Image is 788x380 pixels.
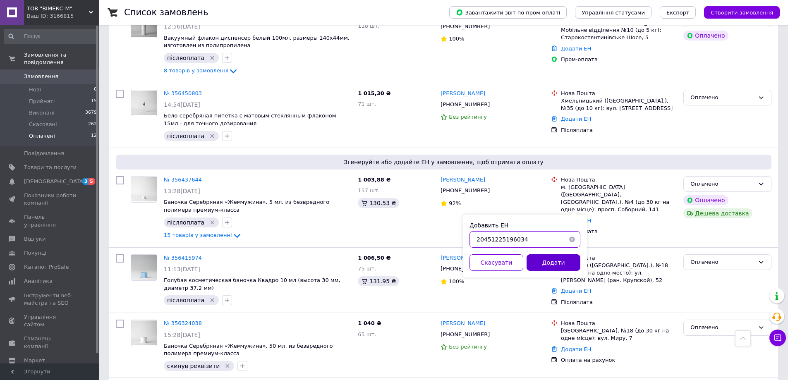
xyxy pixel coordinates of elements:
div: Хмельницький ([GEOGRAPHIC_DATA].), №35 (до 10 кг): вул. [STREET_ADDRESS] [561,97,677,112]
span: Товари та послуги [24,164,77,171]
div: Черкассы ([GEOGRAPHIC_DATA].), №18 (до 30 кг на одно место): ул. [PERSON_NAME] (ран. Крупской), 52 [561,262,677,284]
span: 71 шт. [358,101,376,107]
img: Фото товару [131,177,157,202]
div: Оплачено [683,195,728,205]
span: Інструменти веб-майстра та SEO [24,292,77,307]
img: Фото товару [131,255,157,280]
div: 131.95 ₴ [358,276,399,286]
span: Без рейтингу [449,344,487,350]
a: Фото товару [131,90,157,116]
div: Пром-оплата [561,228,677,235]
span: Нові [29,86,41,93]
span: Прийняті [29,98,55,105]
svg: Видалити мітку [209,219,216,226]
span: 12:56[DATE] [164,23,200,30]
div: Післяплата [561,127,677,134]
span: 1 040 ₴ [358,320,381,326]
span: 157 шт. [358,187,380,194]
span: Повідомлення [24,150,64,157]
a: Фото товару [131,320,157,346]
button: Скасувати [469,254,523,271]
h1: Список замовлень [124,7,208,17]
span: 100% [449,278,464,284]
button: Управління статусами [575,6,651,19]
span: [DEMOGRAPHIC_DATA] [24,178,85,185]
div: Оплата на рахунок [561,356,677,364]
span: 262 [88,121,97,128]
span: Баночка Серебряная «Жемчужина», 50 мл, из безвредного полимера премиум-класса [164,343,333,357]
span: 12 [91,132,97,140]
div: Хмельницький ([GEOGRAPHIC_DATA].), Мобільне відділення №10 (до 5 кг): Старокостянтинівське Шосе, 5 [561,19,677,42]
div: [PHONE_NUMBER] [439,263,491,274]
img: Фото товару [131,320,157,345]
button: Створити замовлення [704,6,780,19]
span: 3 [82,178,89,185]
label: Добавить ЕН [469,222,508,229]
span: Виконані [29,109,55,117]
span: 5 [89,178,95,185]
div: Нова Пошта [561,90,677,97]
div: Оплачено [690,180,754,189]
div: [PHONE_NUMBER] [439,185,491,196]
div: [PHONE_NUMBER] [439,329,491,340]
div: Оплачено [690,323,754,332]
span: післяоплата [167,133,204,139]
a: Додати ЕН [561,45,591,52]
a: № 356324038 [164,320,202,326]
div: Оплачено [690,258,754,267]
a: [PERSON_NAME] [441,320,485,327]
a: Фото товару [131,254,157,281]
a: 15 товарів у замовленні [164,232,242,238]
span: Відгуки [24,235,46,243]
div: [PHONE_NUMBER] [439,21,491,32]
button: Очистить [564,231,580,248]
div: Нова Пошта [561,254,677,262]
span: 15:28[DATE] [164,332,200,338]
a: [PERSON_NAME] [441,90,485,98]
span: післяоплата [167,55,204,61]
div: Пром-оплата [561,56,677,63]
span: 65 шт. [358,331,376,337]
a: Додати ЕН [561,288,591,294]
span: Маркет [24,357,45,364]
span: Панель управління [24,213,77,228]
span: 15 товарів у замовленні [164,232,232,238]
span: 118 шт. [358,23,380,29]
div: Оплачено [683,31,728,41]
span: Скасовані [29,121,57,128]
span: 13:28[DATE] [164,188,200,194]
span: Замовлення [24,73,58,80]
span: скинув реквізити [167,363,220,369]
span: Без рейтингу [449,114,487,120]
span: 1 003,88 ₴ [358,177,390,183]
span: Управління сайтом [24,313,77,328]
span: 1 006,50 ₴ [358,255,390,261]
span: 1 015,30 ₴ [358,90,390,96]
div: Нова Пошта [561,176,677,184]
input: Пошук [4,29,98,44]
a: Бело-серебряная пипетка с матовым стеклянным флаконом 15мл - для точного дозирования [164,112,336,127]
a: № 356450803 [164,90,202,96]
span: Завантажити звіт по пром-оплаті [456,9,560,16]
a: Додати ЕН [561,116,591,122]
div: 130.53 ₴ [358,198,399,208]
span: Оплачені [29,132,55,140]
span: післяоплата [167,297,204,304]
div: Оплачено [690,93,754,102]
span: ТОВ "ВІМЕКС-М" [27,5,89,12]
span: Створити замовлення [711,10,773,16]
a: 8 товарів у замовленні [164,67,238,74]
a: Вакуумный флакон диспенсер белый 100мл, размеры 140х44мм, изготовлен из полипропилена [164,35,350,49]
button: Додати [527,254,580,271]
span: 11:13[DATE] [164,266,200,272]
a: Голубая косметическая баночка Квадро 10 мл (высота 30 мм, диаметр 37,2 мм) [164,277,340,291]
span: Каталог ProSale [24,263,69,271]
span: 100% [449,36,464,42]
span: 0 [94,86,97,93]
svg: Видалити мітку [209,297,216,304]
span: Згенеруйте або додайте ЕН у замовлення, щоб отримати оплату [119,158,768,166]
svg: Видалити мітку [209,133,216,139]
span: Гаманець компанії [24,335,77,350]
